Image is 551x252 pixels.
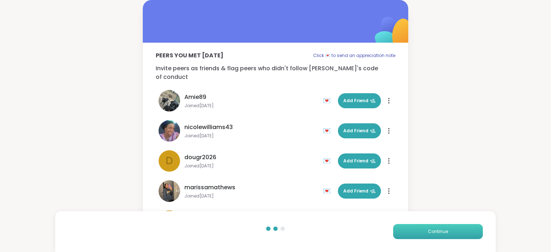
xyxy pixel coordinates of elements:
span: nicolewilliams43 [184,123,233,132]
span: Add Friend [343,158,376,164]
button: Continue [393,224,483,239]
button: Add Friend [338,93,381,108]
img: marissamathews [159,180,180,202]
div: 💌 [323,125,334,137]
span: Amie89 [184,93,206,101]
span: marissamathews [184,183,235,192]
p: Invite peers as friends & flag peers who didn't follow [PERSON_NAME]'s code of conduct [156,64,395,81]
p: Click 💌 to send an appreciation note [313,51,395,60]
button: Add Friend [338,123,381,138]
span: Continue [428,228,448,235]
div: 💌 [323,155,334,167]
span: Joined [DATE] [184,163,319,169]
span: Add Friend [343,188,376,194]
p: Peers you met [DATE] [156,51,223,60]
span: d [166,153,173,168]
img: Amie89 [159,90,180,111]
div: 💌 [323,95,334,106]
span: Add Friend [343,98,376,104]
span: Joined [DATE] [184,133,319,139]
div: 💌 [323,185,334,197]
button: Add Friend [338,153,381,168]
span: dougr2026 [184,153,216,162]
span: Joined [DATE] [184,193,319,199]
img: nicolewilliams43 [159,120,180,142]
button: Add Friend [338,184,381,199]
span: Joined [DATE] [184,103,319,109]
span: Add Friend [343,128,376,134]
